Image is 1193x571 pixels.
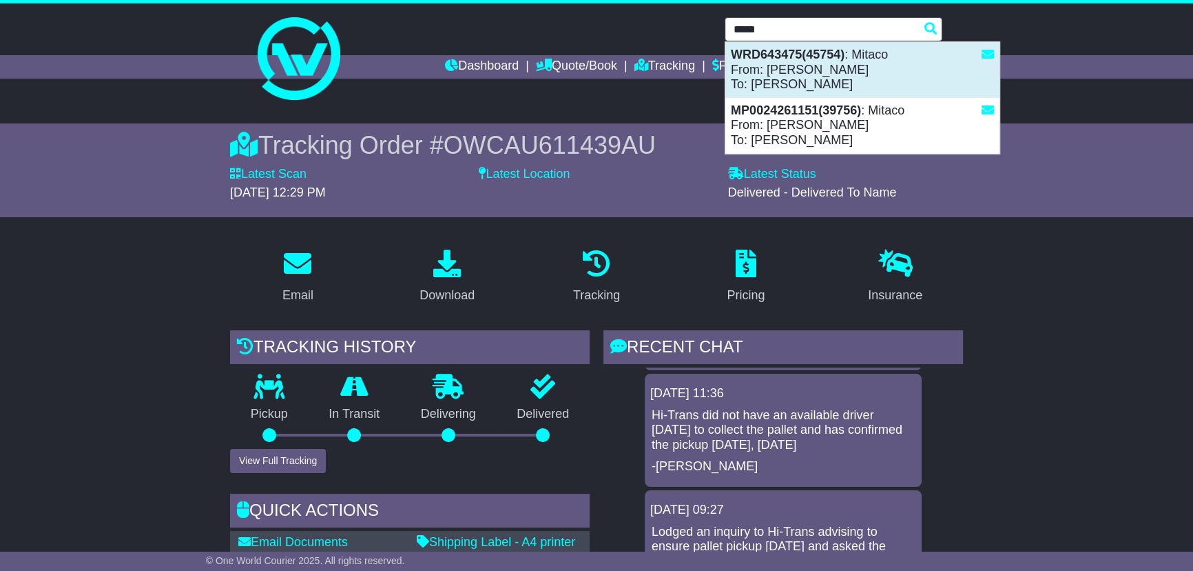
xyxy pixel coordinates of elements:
p: -[PERSON_NAME] [652,459,915,474]
a: Insurance [859,245,931,310]
label: Latest Status [728,167,816,182]
div: Quick Actions [230,494,590,531]
a: Pricing [718,245,774,310]
strong: WRD643475(45754) [731,48,844,61]
span: © One World Courier 2025. All rights reserved. [206,555,405,566]
div: Tracking [573,286,620,305]
span: OWCAU611439AU [444,131,656,159]
div: : Mitaco From: [PERSON_NAME] To: [PERSON_NAME] [725,98,999,154]
a: Financials [712,55,775,79]
a: Shipping Label - A4 printer [417,535,575,549]
button: View Full Tracking [230,449,326,473]
p: Hi-Trans did not have an available driver [DATE] to collect the pallet and has confirmed the pick... [652,408,915,453]
p: In Transit [309,407,401,422]
span: [DATE] 12:29 PM [230,186,326,199]
a: Tracking [564,245,629,310]
a: Dashboard [445,55,519,79]
div: [DATE] 09:27 [650,503,916,518]
div: : Mitaco From: [PERSON_NAME] To: [PERSON_NAME] [725,42,999,98]
strong: MP0024261151(39756) [731,103,861,117]
a: Tracking [634,55,695,79]
p: Delivering [400,407,497,422]
p: Lodged an inquiry to Hi-Trans advising to ensure pallet pickup [DATE] and asked the reason why th... [652,525,915,570]
span: Delivered - Delivered To Name [728,186,897,199]
div: Email [282,286,313,305]
div: Download [419,286,475,305]
p: Delivered [497,407,590,422]
a: Quote/Book [536,55,617,79]
div: RECENT CHAT [603,330,963,368]
label: Latest Scan [230,167,307,182]
a: Email Documents [238,535,348,549]
p: Pickup [230,407,309,422]
div: Tracking Order # [230,130,963,160]
div: Tracking history [230,330,590,368]
div: Insurance [868,286,922,305]
a: Download [411,245,484,310]
div: [DATE] 11:36 [650,386,916,401]
div: Pricing [727,286,765,305]
a: Email [273,245,322,310]
label: Latest Location [479,167,570,182]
